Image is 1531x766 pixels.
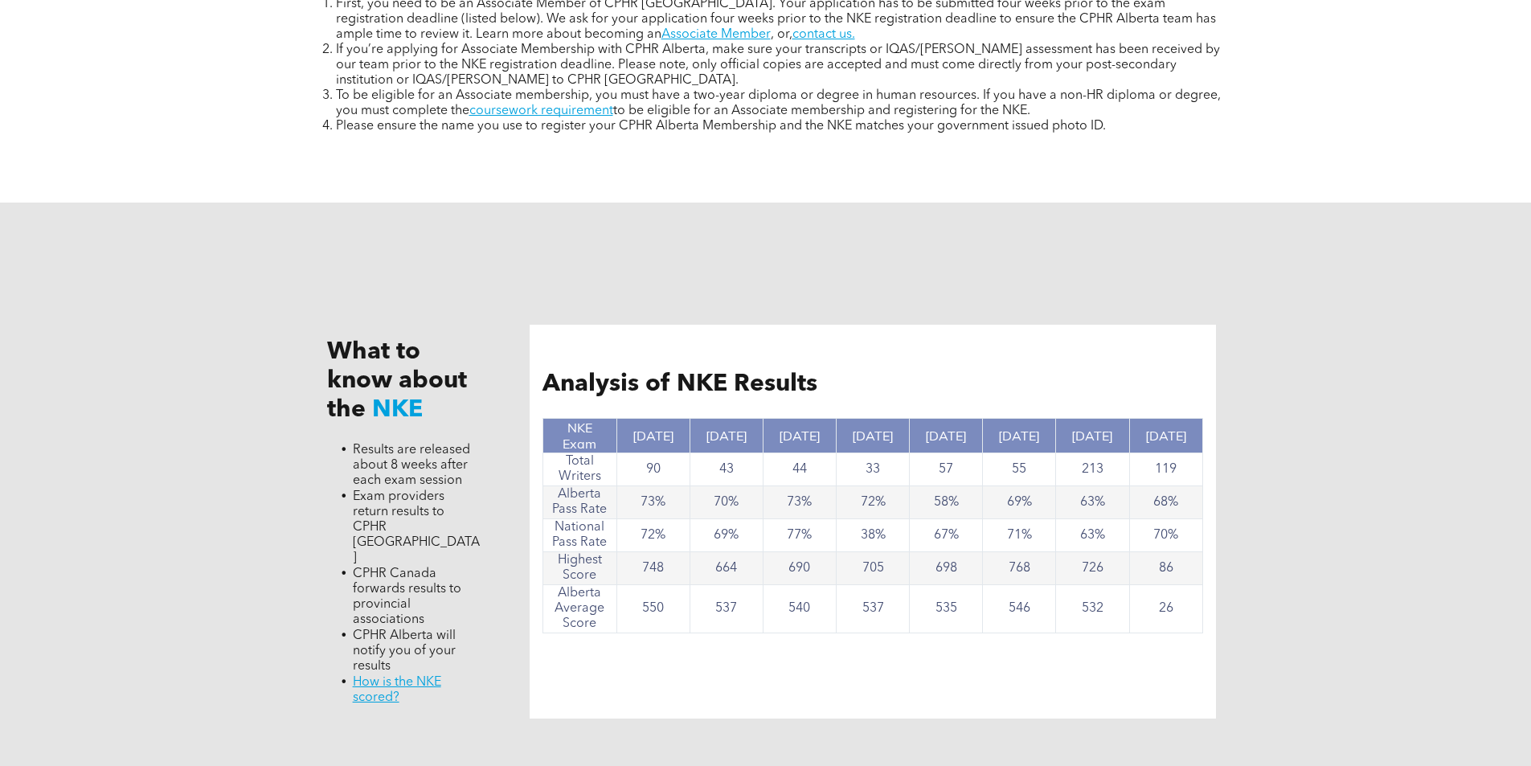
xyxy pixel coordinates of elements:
td: 73% [763,486,836,519]
td: 550 [616,585,690,633]
td: National Pass Rate [543,519,616,552]
td: 58% [910,486,983,519]
th: [DATE] [1129,419,1202,453]
td: 44 [763,453,836,486]
a: coursework requirement [469,104,613,117]
a: Associate Member [661,28,771,41]
td: 532 [1056,585,1129,633]
td: 67% [910,519,983,552]
td: 70% [1129,519,1202,552]
td: 77% [763,519,836,552]
td: 68% [1129,486,1202,519]
td: 535 [910,585,983,633]
td: 705 [836,552,909,585]
li: Please ensure the name you use to register your CPHR Alberta Membership and the NKE matches your ... [336,119,1228,134]
td: 768 [983,552,1056,585]
td: 73% [616,486,690,519]
li: To be eligible for an Associate membership, you must have a two-year diploma or degree in human r... [336,88,1228,119]
td: 748 [616,552,690,585]
td: 664 [690,552,763,585]
td: 43 [690,453,763,486]
td: 63% [1056,486,1129,519]
td: 26 [1129,585,1202,633]
td: Total Writers [543,453,616,486]
span: CPHR Alberta will notify you of your results [353,629,456,673]
th: [DATE] [983,419,1056,453]
a: contact us. [792,28,855,41]
th: [DATE] [690,419,763,453]
td: Alberta Pass Rate [543,486,616,519]
td: 63% [1056,519,1129,552]
th: [DATE] [763,419,836,453]
span: Exam providers return results to CPHR [GEOGRAPHIC_DATA] [353,490,480,564]
td: 540 [763,585,836,633]
span: NKE [372,398,423,422]
td: 690 [763,552,836,585]
td: 537 [836,585,909,633]
a: How is the NKE scored? [353,676,441,704]
td: 72% [616,519,690,552]
td: 86 [1129,552,1202,585]
td: 38% [836,519,909,552]
td: 90 [616,453,690,486]
th: NKE Exam [543,419,616,453]
th: [DATE] [910,419,983,453]
td: Alberta Average Score [543,585,616,633]
td: 69% [983,486,1056,519]
td: 57 [910,453,983,486]
th: [DATE] [616,419,690,453]
td: 726 [1056,552,1129,585]
td: 70% [690,486,763,519]
span: What to know about the [327,340,467,422]
td: 546 [983,585,1056,633]
span: Results are released about 8 weeks after each exam session [353,444,470,487]
span: CPHR Canada forwards results to provincial associations [353,567,461,626]
td: 71% [983,519,1056,552]
td: 213 [1056,453,1129,486]
th: [DATE] [1056,419,1129,453]
td: 55 [983,453,1056,486]
span: Analysis of NKE Results [542,372,817,396]
td: 119 [1129,453,1202,486]
td: Highest Score [543,552,616,585]
td: 698 [910,552,983,585]
td: 72% [836,486,909,519]
td: 33 [836,453,909,486]
td: 537 [690,585,763,633]
td: 69% [690,519,763,552]
li: If you’re applying for Associate Membership with CPHR Alberta, make sure your transcripts or IQAS... [336,43,1228,88]
th: [DATE] [836,419,909,453]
